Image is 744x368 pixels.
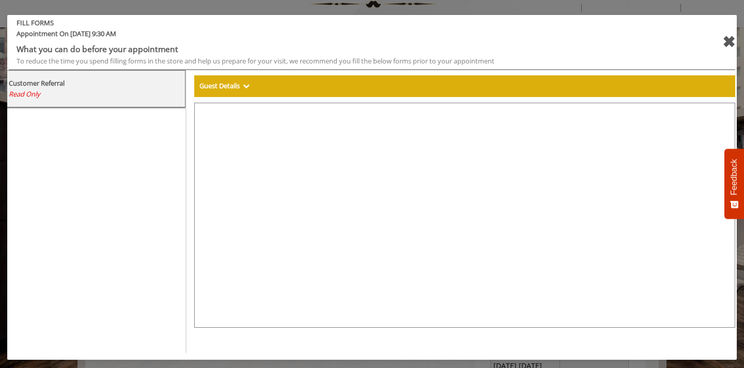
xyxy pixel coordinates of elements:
[17,56,665,67] div: To reduce the time you spend filling forms in the store and help us prepare for your visit, we re...
[199,81,240,90] b: Guest Details
[9,28,673,43] span: Appointment On [DATE] 9:30 AM
[194,75,735,97] div: Guest Details Show
[9,89,40,99] span: Read Only
[722,29,735,54] div: close forms
[194,103,735,328] iframe: formsViewWeb
[9,78,65,88] b: Customer Referral
[17,43,178,55] b: What you can do before your appointment
[243,81,250,90] span: Show
[724,149,744,219] button: Feedback - Show survey
[730,159,739,195] span: Feedback
[9,18,673,28] b: FILL FORMS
